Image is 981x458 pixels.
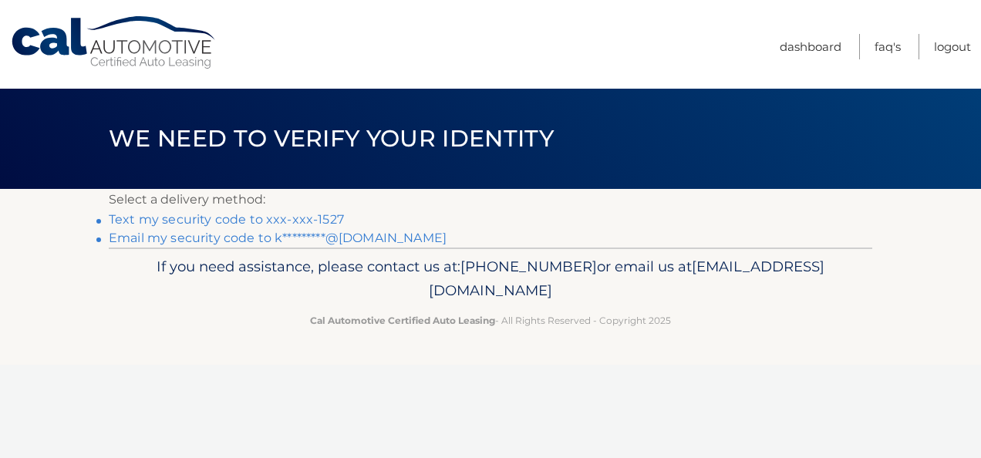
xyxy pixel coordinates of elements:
[119,254,862,304] p: If you need assistance, please contact us at: or email us at
[119,312,862,328] p: - All Rights Reserved - Copyright 2025
[109,189,872,210] p: Select a delivery method:
[10,15,218,70] a: Cal Automotive
[875,34,901,59] a: FAQ's
[780,34,841,59] a: Dashboard
[460,258,597,275] span: [PHONE_NUMBER]
[109,231,447,245] a: Email my security code to k*********@[DOMAIN_NAME]
[934,34,971,59] a: Logout
[310,315,495,326] strong: Cal Automotive Certified Auto Leasing
[109,124,554,153] span: We need to verify your identity
[109,212,344,227] a: Text my security code to xxx-xxx-1527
